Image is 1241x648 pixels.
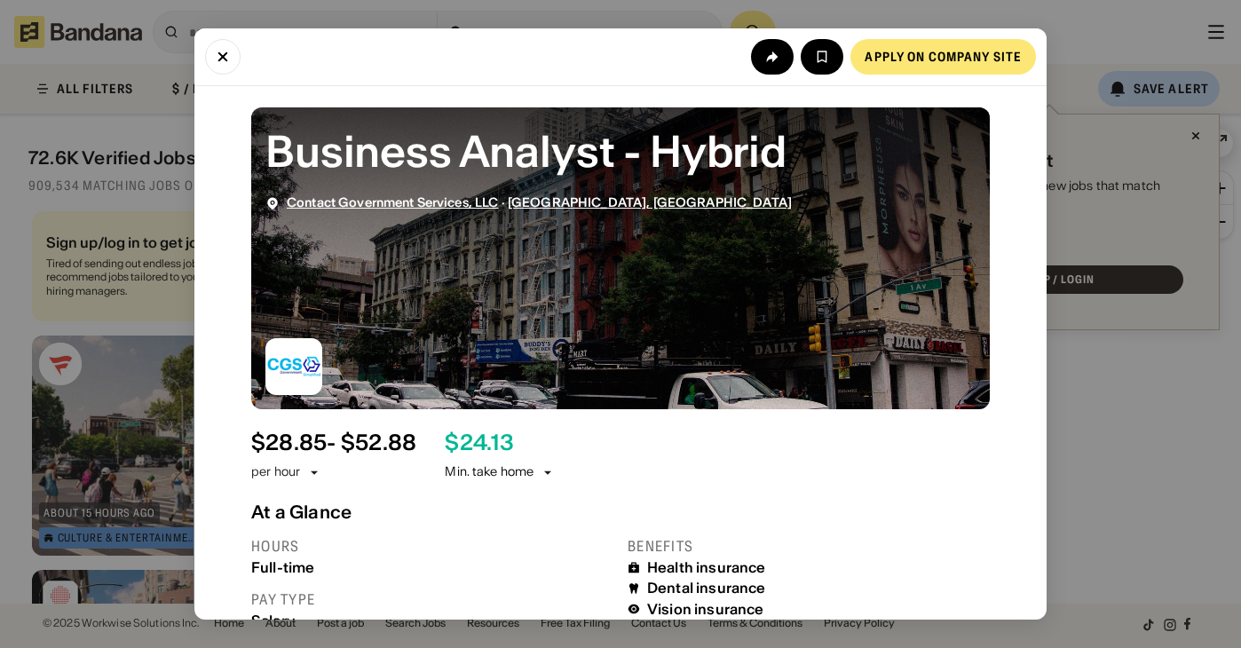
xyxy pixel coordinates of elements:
[251,431,416,456] div: $ 28.85 - $52.88
[647,601,764,618] div: Vision insurance
[287,194,498,210] a: Contact Government Services, LLC
[508,194,792,210] a: [GEOGRAPHIC_DATA], [GEOGRAPHIC_DATA]
[251,559,613,576] div: Full-time
[265,338,322,395] img: Contact Government Services, LLC logo
[445,431,513,456] div: $ 24.13
[251,612,613,629] div: Salary
[445,463,555,481] div: Min. take home
[265,122,976,181] div: Business Analyst - Hybrid
[647,559,766,576] div: Health insurance
[865,51,1022,63] div: Apply on company site
[251,463,300,481] div: per hour
[205,39,241,75] button: Close
[647,580,766,597] div: Dental insurance
[251,590,613,609] div: Pay type
[251,502,990,523] div: At a Glance
[251,537,613,556] div: Hours
[628,537,990,556] div: Benefits
[287,195,792,210] div: ·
